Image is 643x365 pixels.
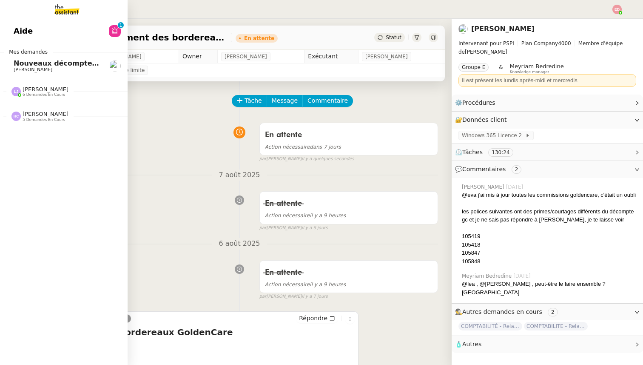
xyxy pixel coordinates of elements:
[458,24,468,34] img: users%2F0zQGGmvZECeMseaPawnreYAQQyS2%2Favatar%2Feddadf8a-b06f-4db9-91c4-adeed775bb0f
[45,326,355,338] h4: RE: Traitement Bordereaux GoldenCare
[452,161,643,178] div: 💬Commentaires 2
[512,165,522,174] nz-tag: 2
[452,112,643,128] div: 🔐Données client
[462,280,636,296] div: @lea , @[PERSON_NAME] , peut-être le faire ensemble ? [GEOGRAPHIC_DATA]
[259,293,267,300] span: par
[506,183,525,191] span: [DATE]
[265,144,310,150] span: Action nécessaire
[265,144,341,150] span: dans 7 jours
[23,86,68,92] span: [PERSON_NAME]
[14,67,52,72] span: [PERSON_NAME]
[272,96,298,106] span: Message
[179,50,217,63] td: Owner
[462,183,506,191] span: [PERSON_NAME]
[244,36,274,41] div: En attente
[471,25,535,33] a: [PERSON_NAME]
[109,60,121,72] img: users%2Fa6PbEmLwvGXylUqKytRPpDpAx153%2Favatar%2Ffanny.png
[265,269,302,276] span: En attente
[462,249,636,257] div: 105847
[302,224,327,232] span: il y a 6 jours
[23,111,68,117] span: [PERSON_NAME]
[455,308,561,315] span: 🕵️
[458,39,636,56] span: [PERSON_NAME]
[212,170,267,181] span: 7 août 2025
[524,322,588,331] span: COMPTABILITE - Relances factures impayées - [DATE]
[462,341,481,348] span: Autres
[462,166,506,172] span: Commentaires
[488,148,513,157] nz-tag: 130:24
[558,40,571,46] span: 4000
[455,98,499,108] span: ⚙️
[225,52,267,61] span: [PERSON_NAME]
[455,166,525,172] span: 💬
[4,48,53,56] span: Mes demandes
[462,131,525,140] span: Windows 365 Licence 2
[452,304,643,320] div: 🕵️Autres demandes en cours 2
[259,155,267,163] span: par
[302,95,353,107] button: Commentaire
[462,232,636,241] div: 105419
[304,50,358,63] td: Exécutant
[386,34,401,40] span: Statut
[612,5,622,14] img: svg
[307,96,348,106] span: Commentaire
[455,115,510,125] span: 🔐
[548,308,558,316] nz-tag: 2
[265,282,310,287] span: Action nécessaire
[499,63,503,74] span: &
[455,149,520,155] span: ⏲️
[265,200,302,207] span: En attente
[462,99,495,106] span: Procédures
[521,40,558,46] span: Plan Company
[296,313,338,323] button: Répondre
[455,341,481,348] span: 🧴
[462,76,633,85] div: Il est présent les lundis après-midi et mercredis
[23,92,65,97] span: 6 demandes en cours
[14,59,159,67] span: Nouveaux décomptes de commissions
[259,293,328,300] small: [PERSON_NAME]
[458,40,514,46] span: Intervenant pour PSPI
[299,314,327,322] span: Répondre
[510,63,564,69] span: Meyriam Bedredine
[452,336,643,353] div: 🧴Autres
[452,95,643,111] div: ⚙️Procédures
[365,52,408,61] span: [PERSON_NAME]
[23,118,65,122] span: 5 demandes en cours
[259,224,267,232] span: par
[11,87,21,96] img: svg
[265,213,346,218] span: il y a 9 heures
[462,257,636,266] div: 105848
[265,213,310,218] span: Action nécessaire
[510,63,564,74] app-user-label: Knowledge manager
[232,95,267,107] button: Tâche
[458,322,522,331] span: COMPTABILITÉ - Relance des primes GoldenCare impayées- août 2025
[11,112,21,121] img: svg
[245,96,262,106] span: Tâche
[462,116,507,123] span: Données client
[302,155,354,163] span: il y a quelques secondes
[462,207,636,224] div: les polices suivantes ont des primes/courtages différents du décompte gc et je ne sais pas répond...
[212,238,267,250] span: 6 août 2025
[44,33,229,42] span: Éclaircir le traitement des bordereaux GoldenCare
[452,144,643,161] div: ⏲️Tâches 130:24
[462,191,636,199] div: @eva j'ai mis à jour toutes les commissions goldencare, c'était un oubli
[513,272,532,280] span: [DATE]
[119,22,122,30] p: 1
[259,155,354,163] small: [PERSON_NAME]
[267,95,303,107] button: Message
[462,272,513,280] span: Meyriam Bedredine
[14,25,33,37] span: Aide
[462,241,636,249] div: 105418
[265,131,302,139] span: En attente
[462,308,542,315] span: Autres demandes en cours
[462,149,483,155] span: Tâches
[458,63,489,72] nz-tag: Groupe E
[265,282,346,287] span: il y a 9 heures
[510,70,549,75] span: Knowledge manager
[302,293,327,300] span: il y a 7 jours
[118,22,124,28] nz-badge-sup: 1
[259,224,328,232] small: [PERSON_NAME]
